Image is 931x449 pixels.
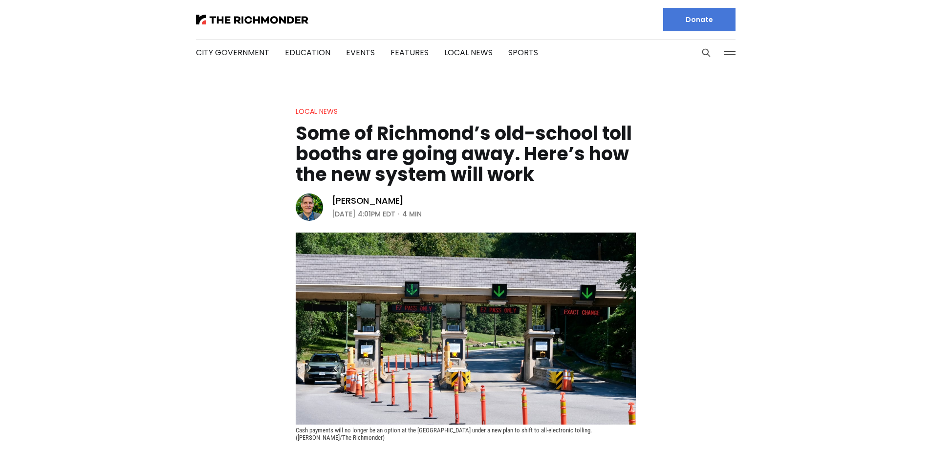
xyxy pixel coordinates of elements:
a: [PERSON_NAME] [332,195,404,207]
a: Events [346,47,375,58]
a: Local News [296,107,338,116]
img: Some of Richmond’s old-school toll booths are going away. Here’s how the new system will work [296,233,636,425]
span: Cash payments will no longer be an option at the [GEOGRAPHIC_DATA] under a new plan to shift to a... [296,427,593,441]
span: 4 min [402,208,422,220]
a: City Government [196,47,269,58]
iframe: portal-trigger [848,401,931,449]
time: [DATE] 4:01PM EDT [332,208,395,220]
img: The Richmonder [196,15,308,24]
a: Donate [663,8,736,31]
img: Graham Moomaw [296,193,323,221]
a: Sports [508,47,538,58]
a: Education [285,47,330,58]
a: Local News [444,47,493,58]
a: Features [390,47,429,58]
h1: Some of Richmond’s old-school toll booths are going away. Here’s how the new system will work [296,123,636,185]
button: Search this site [699,45,714,60]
